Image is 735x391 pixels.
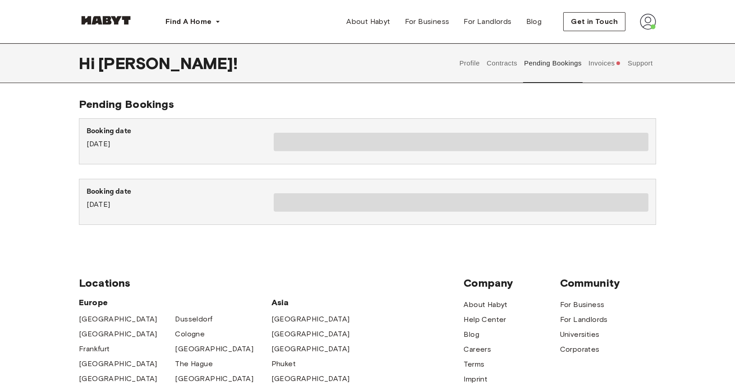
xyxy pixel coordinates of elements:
[79,373,157,384] a: [GEOGRAPHIC_DATA]
[526,16,542,27] span: Blog
[486,43,519,83] button: Contracts
[563,12,625,31] button: Get in Touch
[175,329,205,340] a: Cologne
[464,344,491,355] a: Careers
[571,16,618,27] span: Get in Touch
[271,373,350,384] a: [GEOGRAPHIC_DATA]
[626,43,654,83] button: Support
[458,43,481,83] button: Profile
[560,276,656,290] span: Community
[464,16,511,27] span: For Landlords
[271,314,350,325] a: [GEOGRAPHIC_DATA]
[464,359,484,370] a: Terms
[523,43,583,83] button: Pending Bookings
[175,314,212,325] a: Dusseldorf
[87,126,274,137] p: Booking date
[271,358,296,369] a: Phuket
[464,299,507,310] a: About Habyt
[175,344,253,354] a: [GEOGRAPHIC_DATA]
[175,373,253,384] a: [GEOGRAPHIC_DATA]
[158,13,228,31] button: Find A Home
[79,16,133,25] img: Habyt
[175,358,213,369] a: The Hague
[640,14,656,30] img: avatar
[560,299,605,310] a: For Business
[560,344,600,355] a: Corporates
[79,54,98,73] span: Hi
[79,329,157,340] a: [GEOGRAPHIC_DATA]
[587,43,622,83] button: Invoices
[560,329,600,340] a: Universities
[398,13,457,31] a: For Business
[405,16,450,27] span: For Business
[271,297,367,308] span: Asia
[346,16,390,27] span: About Habyt
[519,13,549,31] a: Blog
[79,358,157,369] a: [GEOGRAPHIC_DATA]
[464,374,487,385] a: Imprint
[464,276,560,290] span: Company
[98,54,238,73] span: [PERSON_NAME] !
[271,329,350,340] a: [GEOGRAPHIC_DATA]
[165,16,211,27] span: Find A Home
[87,186,274,197] p: Booking date
[79,297,271,308] span: Europe
[456,13,519,31] a: For Landlords
[79,344,110,354] a: Frankfurt
[79,314,157,325] a: [GEOGRAPHIC_DATA]
[87,186,274,210] div: [DATE]
[464,314,506,325] a: Help Center
[339,13,397,31] a: About Habyt
[456,43,656,83] div: user profile tabs
[560,314,608,325] a: For Landlords
[464,329,479,340] a: Blog
[271,344,350,354] a: [GEOGRAPHIC_DATA]
[79,98,174,111] span: Pending Bookings
[79,276,464,290] span: Locations
[87,126,274,149] div: [DATE]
